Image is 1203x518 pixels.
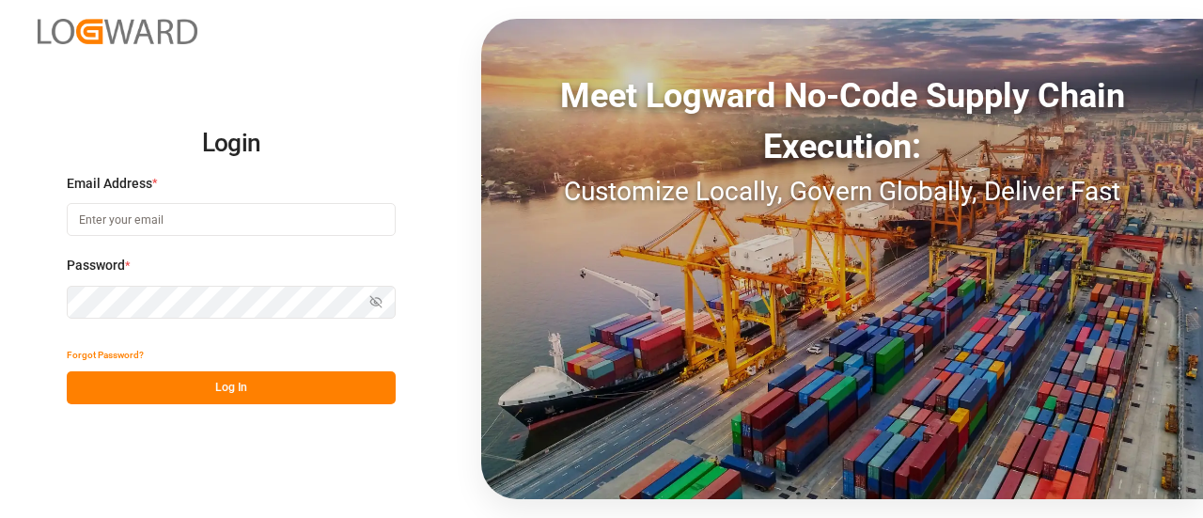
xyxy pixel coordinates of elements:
button: Forgot Password? [67,338,144,371]
span: Email Address [67,174,152,194]
img: Logward_new_orange.png [38,19,197,44]
div: Meet Logward No-Code Supply Chain Execution: [481,71,1203,172]
button: Log In [67,371,396,404]
h2: Login [67,114,396,174]
input: Enter your email [67,203,396,236]
span: Password [67,256,125,275]
div: Customize Locally, Govern Globally, Deliver Fast [481,172,1203,212]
